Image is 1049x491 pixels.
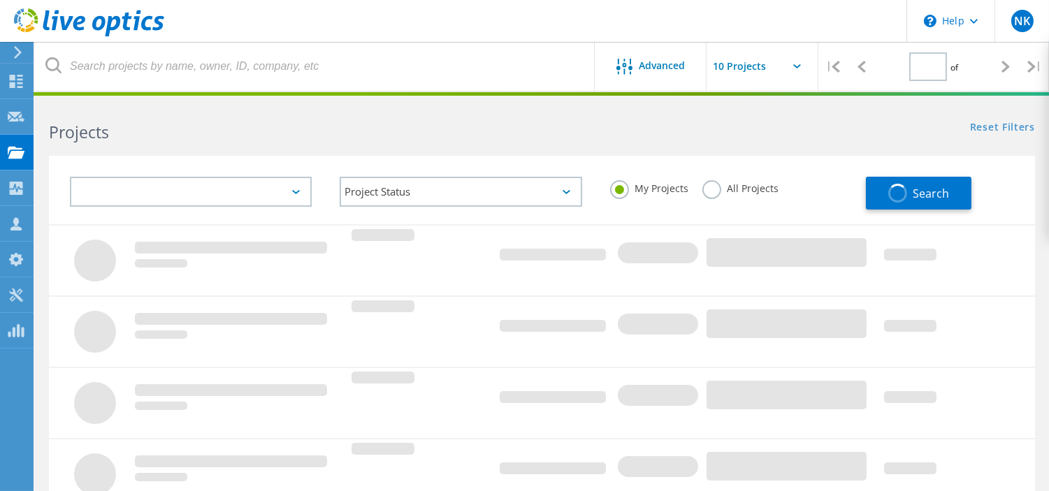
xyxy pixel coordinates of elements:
[950,61,958,73] span: of
[639,61,686,71] span: Advanced
[924,15,936,27] svg: \n
[49,121,109,143] b: Projects
[35,42,595,91] input: Search projects by name, owner, ID, company, etc
[340,177,581,207] div: Project Status
[610,180,688,193] label: My Projects
[818,42,847,91] div: |
[866,177,971,210] button: Search
[702,180,779,193] label: All Projects
[1020,42,1049,91] div: |
[14,29,164,39] a: Live Optics Dashboard
[1014,15,1030,27] span: NK
[913,186,949,201] span: Search
[970,122,1035,134] a: Reset Filters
